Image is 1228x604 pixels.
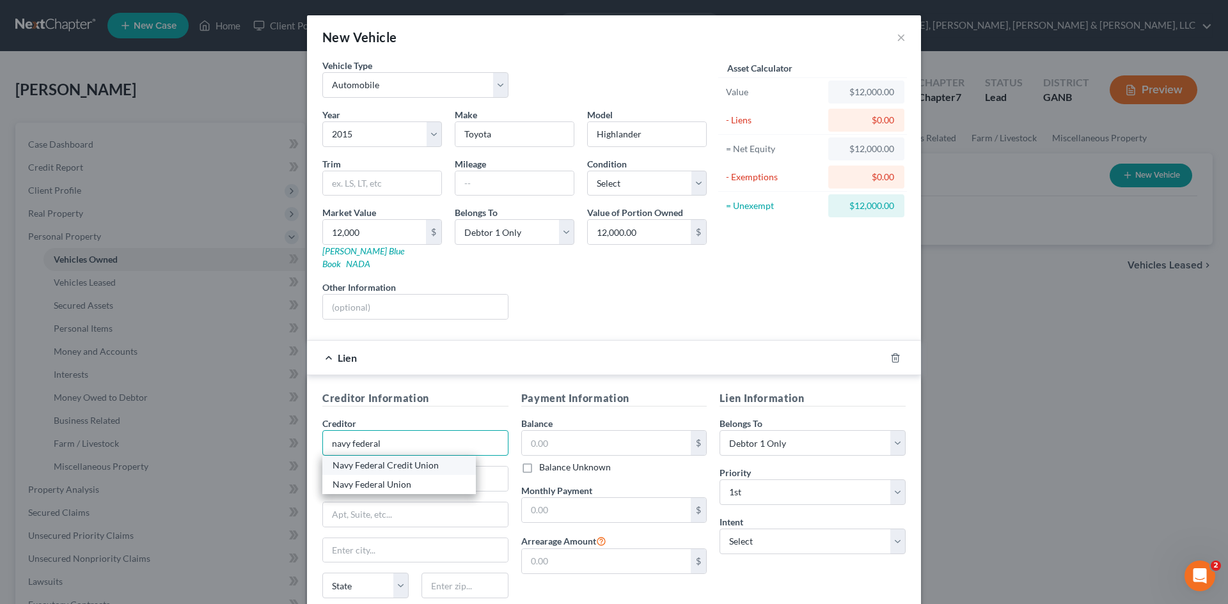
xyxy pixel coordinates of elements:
label: Trim [322,157,341,171]
h5: Lien Information [720,391,906,407]
label: Other Information [322,281,396,294]
h5: Payment Information [521,391,707,407]
div: $ [691,549,706,573]
label: Intent [720,515,743,529]
div: $12,000.00 [838,143,894,155]
label: Condition [587,157,627,171]
div: - Liens [726,114,823,127]
a: [PERSON_NAME] Blue Book [322,245,404,269]
div: $ [691,220,706,244]
label: Market Value [322,206,376,219]
div: Navy Federal Union [333,478,466,491]
input: 0.00 [522,549,691,573]
input: Enter zip... [421,573,508,598]
span: 2 [1211,561,1221,571]
div: New Vehicle [322,28,397,46]
label: Asset Calculator [727,61,792,75]
div: $0.00 [838,114,894,127]
div: Value [726,86,823,98]
input: -- [455,171,574,196]
input: ex. Altima [588,122,706,146]
span: Priority [720,467,751,478]
input: ex. Nissan [455,122,574,146]
label: Arrearage Amount [521,533,606,548]
input: ex. LS, LT, etc [323,171,441,196]
span: Lien [338,352,357,364]
span: Belongs To [720,418,762,429]
iframe: Intercom live chat [1185,561,1215,591]
div: $12,000.00 [838,199,894,212]
input: 0.00 [323,220,426,244]
a: NADA [346,258,370,269]
input: (optional) [323,295,508,319]
label: Balance [521,417,553,430]
div: Navy Federal Credit Union [333,459,466,472]
input: Enter city... [323,538,508,562]
label: Year [322,108,340,121]
input: 0.00 [522,431,691,455]
div: = Net Equity [726,143,823,155]
input: 0.00 [522,498,691,522]
input: Search creditor by name... [322,430,508,456]
span: Make [455,109,477,120]
div: - Exemptions [726,171,823,183]
label: Vehicle Type [322,59,372,72]
h5: Creditor Information [322,391,508,407]
label: Mileage [455,157,486,171]
input: Apt, Suite, etc... [323,502,508,527]
div: = Unexempt [726,199,823,212]
div: $12,000.00 [838,86,894,98]
label: Model [587,108,613,121]
label: Value of Portion Owned [587,206,683,219]
span: Creditor [322,418,356,429]
div: $ [691,431,706,455]
div: $ [426,220,441,244]
button: × [897,29,906,45]
div: $0.00 [838,171,894,183]
div: $ [691,498,706,522]
span: Belongs To [455,207,498,218]
input: 0.00 [588,220,691,244]
label: Monthly Payment [521,484,592,497]
label: Balance Unknown [539,461,611,474]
